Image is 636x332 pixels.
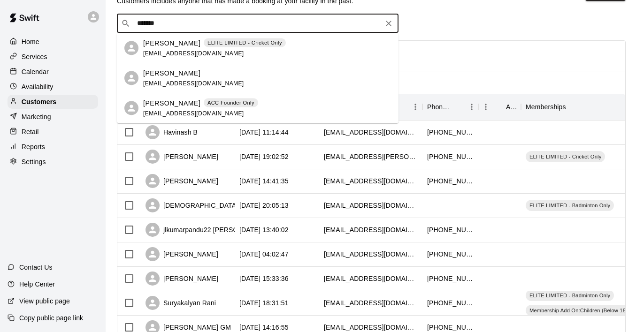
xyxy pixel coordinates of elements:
[143,50,244,56] span: [EMAIL_ADDRESS][DOMAIN_NAME]
[22,157,46,166] p: Settings
[427,94,452,120] div: Phone Number
[8,50,98,64] a: Services
[146,125,198,139] div: Havinash B
[22,97,56,106] p: Customers
[427,249,474,259] div: +16822488731
[239,323,289,332] div: 2025-07-18 14:16:55
[422,94,479,120] div: Phone Number
[146,223,268,237] div: jlkumarpandu22 [PERSON_NAME]
[427,274,474,283] div: +16786546025
[124,41,138,55] div: Nikhil Yanamadala
[526,200,614,211] div: ELITE LIMITED - Badminton Only
[143,80,244,86] span: [EMAIL_ADDRESS][DOMAIN_NAME]
[8,65,98,79] a: Calendar
[526,292,614,299] span: ELITE LIMITED - Badminton Only
[324,323,418,332] div: suhasgm@gmail.com
[427,225,474,234] div: +17148722937
[239,274,289,283] div: 2025-07-21 15:33:36
[8,110,98,124] a: Marketing
[22,127,39,136] p: Retail
[146,198,238,212] div: [DEMOGRAPHIC_DATA]
[8,125,98,139] a: Retail
[239,128,289,137] div: 2025-08-07 11:14:44
[526,307,631,314] span: Membership Add On:Children (Below 18)
[19,263,53,272] p: Contact Us
[146,247,218,261] div: [PERSON_NAME]
[452,100,465,113] button: Sort
[465,100,479,114] button: Menu
[526,151,605,162] div: ELITE LIMITED - Cricket Only
[22,67,49,76] p: Calendar
[526,94,566,120] div: Memberships
[8,95,98,109] a: Customers
[408,100,422,114] button: Menu
[324,176,418,186] div: nikeshdhami123@gmail.com
[207,39,282,47] p: ELITE LIMITED - Cricket Only
[8,35,98,49] a: Home
[143,68,200,78] p: [PERSON_NAME]
[506,94,516,120] div: Age
[143,110,244,116] span: [EMAIL_ADDRESS][DOMAIN_NAME]
[239,176,289,186] div: 2025-07-31 14:41:35
[382,17,395,30] button: Clear
[526,290,614,301] div: ELITE LIMITED - Badminton Only
[324,249,418,259] div: vshal567@outlook.com
[427,176,474,186] div: +16502658944
[493,100,506,113] button: Sort
[8,80,98,94] a: Availability
[239,152,289,161] div: 2025-08-01 19:02:52
[8,140,98,154] a: Reports
[22,142,45,151] p: Reports
[117,14,398,33] div: Search customers by name or email
[427,323,474,332] div: +12142268568
[19,279,55,289] p: Help Center
[427,152,474,161] div: +13329996268
[239,201,289,210] div: 2025-07-29 20:05:13
[526,153,605,160] span: ELITE LIMITED - Cricket Only
[427,128,474,137] div: +12817820878
[239,249,289,259] div: 2025-07-23 04:02:47
[146,150,218,164] div: [PERSON_NAME]
[146,272,218,286] div: [PERSON_NAME]
[324,128,418,137] div: havinash_vb@yahoo.com
[19,296,70,306] p: View public page
[22,37,39,46] p: Home
[22,112,51,121] p: Marketing
[124,101,138,115] div: Nikhil Alwala
[324,298,418,308] div: suryakalyan.rani@gmail.com
[143,38,200,48] p: [PERSON_NAME]
[324,274,418,283] div: amanind@gmail.com
[124,71,138,85] div: SRI SAI NIKHIL KANTIPUDI
[8,155,98,169] a: Settings
[566,100,579,113] button: Sort
[427,298,474,308] div: +13035709977
[526,202,614,209] span: ELITE LIMITED - Badminton Only
[22,82,54,91] p: Availability
[146,174,218,188] div: [PERSON_NAME]
[239,225,289,234] div: 2025-07-23 13:40:02
[324,152,418,161] div: gv.elavarasan@gmail.com
[146,296,216,310] div: Suryakalyan Rani
[207,99,254,107] p: ACC Founder Only
[22,52,47,61] p: Services
[479,94,521,120] div: Age
[143,98,200,108] p: [PERSON_NAME]
[319,94,422,120] div: Email
[239,298,289,308] div: 2025-07-19 18:31:51
[19,313,83,323] p: Copy public page link
[324,225,418,234] div: jlkumarpandu22@gmail.com
[526,305,631,316] div: Membership Add On:Children (Below 18)
[324,201,418,210] div: raghuvattam@gmail.com
[479,100,493,114] button: Menu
